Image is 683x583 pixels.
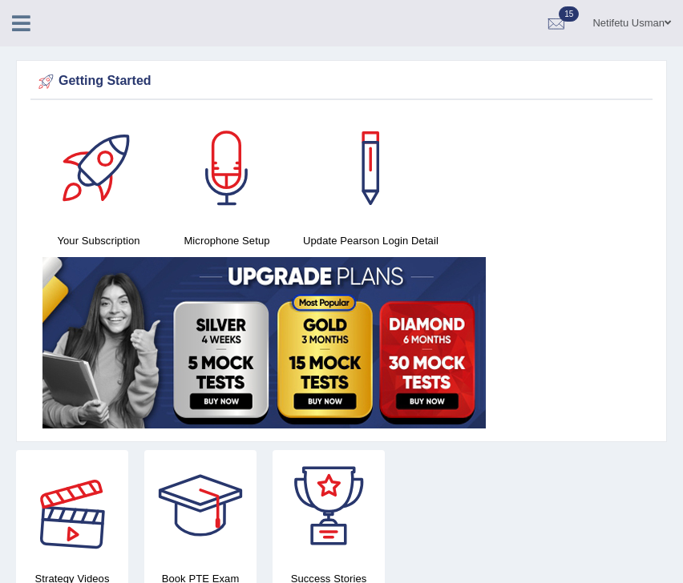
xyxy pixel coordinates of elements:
h4: Update Pearson Login Detail [299,232,443,249]
img: small5.jpg [42,257,486,428]
span: 15 [559,6,579,22]
h4: Microphone Setup [171,232,283,249]
h4: Your Subscription [42,232,155,249]
div: Getting Started [34,70,649,94]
